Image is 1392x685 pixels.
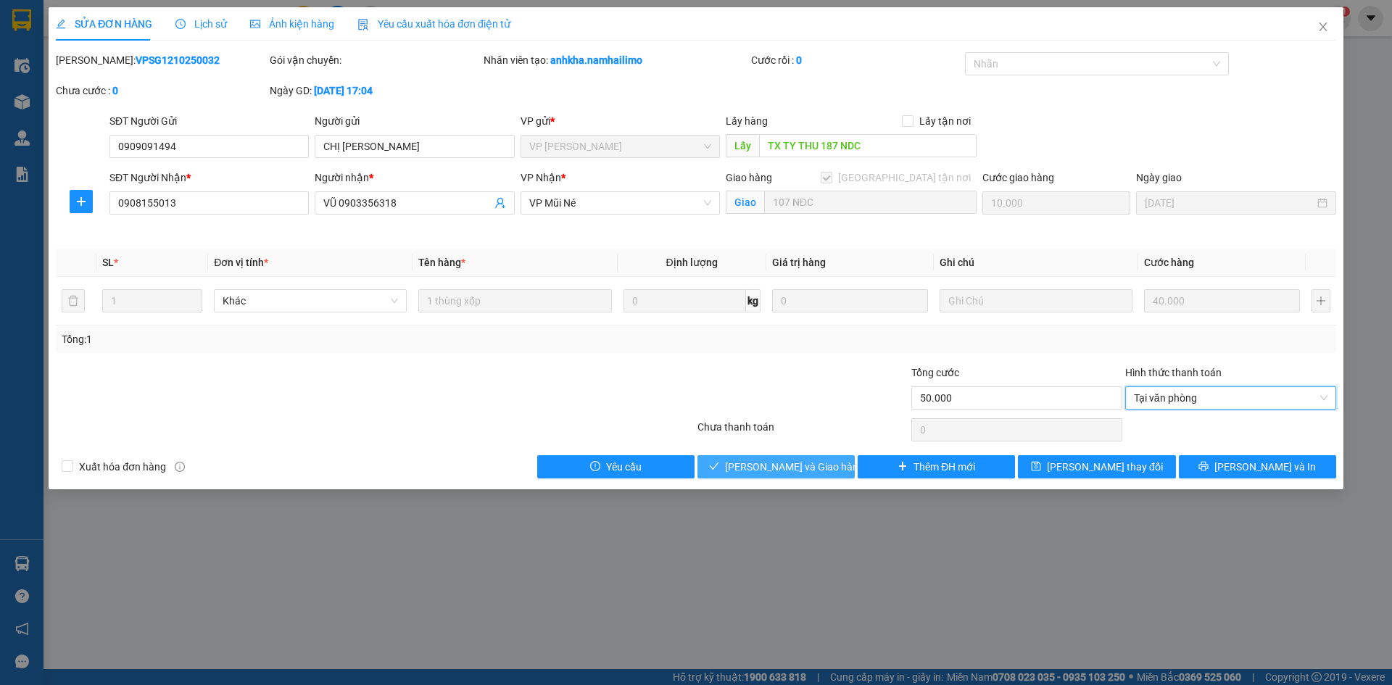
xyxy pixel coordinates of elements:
button: check[PERSON_NAME] và Giao hàng [697,455,855,478]
input: 0 [772,289,928,312]
input: 0 [1144,289,1300,312]
span: Tên hàng [418,257,465,268]
span: Giao [726,191,764,214]
th: Ghi chú [934,249,1138,277]
span: Yêu cầu xuất hóa đơn điện tử [357,18,510,30]
div: [PERSON_NAME]: [56,52,267,68]
span: kg [746,289,761,312]
span: [PERSON_NAME] và Giao hàng [725,459,864,475]
div: Nhân viên tạo: [484,52,748,68]
span: SỬA ĐƠN HÀNG [56,18,152,30]
div: Chưa cước : [56,83,267,99]
input: VD: Bàn, Ghế [418,289,611,312]
button: plus [1312,289,1330,312]
div: Gói vận chuyển: [270,52,481,68]
div: Chưa thanh toán [696,419,910,444]
div: Cước rồi : [751,52,962,68]
span: check [709,461,719,473]
b: anhkha.namhailimo [550,54,642,66]
span: [GEOGRAPHIC_DATA] tận nơi [832,170,977,186]
span: Đơn vị tính [214,257,268,268]
span: Thêm ĐH mới [913,459,975,475]
span: clock-circle [175,19,186,29]
button: save[PERSON_NAME] thay đổi [1018,455,1175,478]
span: SL [102,257,114,268]
span: Giá trị hàng [772,257,826,268]
span: edit [56,19,66,29]
button: plusThêm ĐH mới [858,455,1015,478]
div: SĐT Người Nhận [109,170,309,186]
span: VP Mũi Né [529,192,711,214]
div: Ngày GD: [270,83,481,99]
span: Ảnh kiện hàng [250,18,334,30]
span: Lấy tận nơi [913,113,977,129]
span: exclamation-circle [590,461,600,473]
div: SĐT Người Gửi [109,113,309,129]
span: save [1031,461,1041,473]
input: Ghi Chú [940,289,1132,312]
span: printer [1198,461,1209,473]
div: VP gửi [521,113,720,129]
b: VPSG1210250032 [136,54,220,66]
label: Hình thức thanh toán [1125,367,1222,378]
button: Close [1303,7,1343,48]
label: Cước giao hàng [982,172,1054,183]
span: Giao hàng [726,172,772,183]
span: user-add [494,197,506,209]
input: Dọc đường [759,134,977,157]
div: Người nhận [315,170,514,186]
div: Tổng: 1 [62,331,537,347]
span: Khác [223,290,398,312]
span: [PERSON_NAME] và In [1214,459,1316,475]
span: Cước hàng [1144,257,1194,268]
span: Lịch sử [175,18,227,30]
span: VP Nhận [521,172,561,183]
span: Lấy [726,134,759,157]
span: Tổng cước [911,367,959,378]
label: Ngày giao [1136,172,1182,183]
span: close [1317,21,1329,33]
span: info-circle [175,462,185,472]
b: 0 [112,85,118,96]
span: Lấy hàng [726,115,768,127]
div: Người gửi [315,113,514,129]
span: plus [898,461,908,473]
span: Yêu cầu [606,459,642,475]
button: printer[PERSON_NAME] và In [1179,455,1336,478]
span: VP Phạm Ngũ Lão [529,136,711,157]
button: exclamation-circleYêu cầu [537,455,695,478]
span: Tại văn phòng [1134,387,1327,409]
input: Ngày giao [1145,195,1314,211]
span: plus [70,196,92,207]
span: Định lượng [666,257,718,268]
button: plus [70,190,93,213]
img: icon [357,19,369,30]
input: Cước giao hàng [982,191,1130,215]
span: picture [250,19,260,29]
span: [PERSON_NAME] thay đổi [1047,459,1163,475]
span: Xuất hóa đơn hàng [73,459,172,475]
b: 0 [796,54,802,66]
button: delete [62,289,85,312]
b: [DATE] 17:04 [314,85,373,96]
input: Giao tận nơi [764,191,977,214]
